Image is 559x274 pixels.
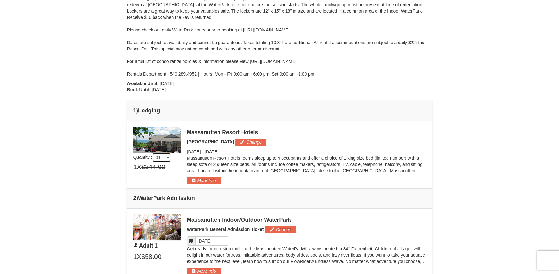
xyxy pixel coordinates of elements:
[265,226,296,233] button: Change
[141,252,161,261] span: $58.00
[133,214,181,240] img: 6619917-1403-22d2226d.jpg
[205,149,218,154] span: [DATE]
[187,129,426,135] div: Massanutten Resort Hotels
[187,177,221,184] button: More Info
[152,87,166,92] span: [DATE]
[133,155,171,160] span: Quantity :
[202,149,203,154] span: -
[187,139,234,144] span: [GEOGRAPHIC_DATA]
[160,81,174,86] span: [DATE]
[133,195,426,201] h4: 2 WaterPark Admission
[187,227,264,232] span: WaterPark General Admission Ticket
[133,107,426,114] h4: 1 Lodging
[133,127,181,153] img: 19219026-1-e3b4ac8e.jpg
[139,243,158,249] span: Adult 1
[187,155,426,174] p: Massanutten Resort Hotels rooms sleep up to 4 occupants and offer a choice of 1 king size bed (li...
[235,139,266,146] button: Change
[136,107,138,114] span: )
[141,162,165,172] span: $344.00
[137,252,141,261] span: X
[187,246,426,265] p: Get ready for non-stop thrills at the Massanutten WaterPark®, always heated to 84° Fahrenheit. Ch...
[127,81,159,86] strong: Available Until:
[187,217,426,223] div: Massanutten Indoor/Outdoor WaterPark
[137,162,141,172] span: X
[127,87,151,92] strong: Book Until:
[136,195,138,201] span: )
[133,162,137,172] span: 1
[133,252,137,261] span: 1
[187,149,201,154] span: [DATE]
